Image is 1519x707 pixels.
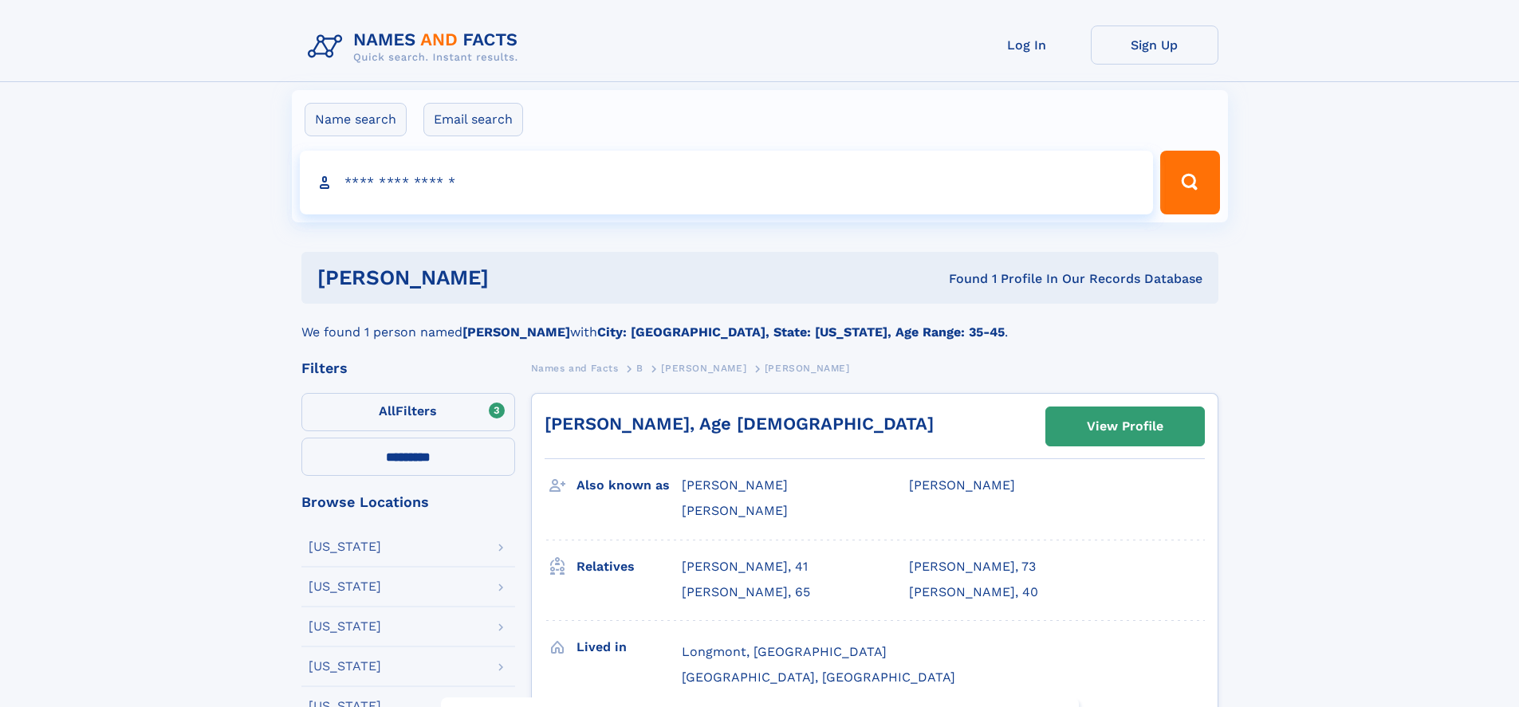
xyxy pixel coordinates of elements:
a: Sign Up [1091,26,1218,65]
input: search input [300,151,1154,214]
div: Found 1 Profile In Our Records Database [718,270,1202,288]
div: Filters [301,361,515,375]
h3: Lived in [577,634,682,661]
a: [PERSON_NAME], 65 [682,583,810,601]
span: Longmont, [GEOGRAPHIC_DATA] [682,644,887,659]
a: Log In [963,26,1091,65]
a: [PERSON_NAME], 40 [909,583,1038,601]
span: All [379,403,395,418]
span: [PERSON_NAME] [682,477,788,493]
div: View Profile [1087,408,1163,445]
a: B [636,358,643,378]
h3: Relatives [577,553,682,580]
div: [US_STATE] [309,660,381,673]
a: [PERSON_NAME] [661,358,746,378]
a: Names and Facts [531,358,619,378]
h1: [PERSON_NAME] [317,268,719,288]
span: [GEOGRAPHIC_DATA], [GEOGRAPHIC_DATA] [682,670,955,685]
div: [US_STATE] [309,580,381,593]
span: [PERSON_NAME] [661,363,746,374]
img: Logo Names and Facts [301,26,531,69]
label: Filters [301,393,515,431]
h3: Also known as [577,472,682,499]
span: [PERSON_NAME] [682,503,788,518]
button: Search Button [1160,151,1219,214]
label: Name search [305,103,407,136]
b: City: [GEOGRAPHIC_DATA], State: [US_STATE], Age Range: 35-45 [597,324,1005,340]
a: [PERSON_NAME], 73 [909,558,1036,575]
a: View Profile [1046,407,1204,446]
span: [PERSON_NAME] [909,477,1015,493]
div: We found 1 person named with . [301,304,1218,342]
span: [PERSON_NAME] [765,363,850,374]
div: Browse Locations [301,495,515,509]
div: [US_STATE] [309,620,381,633]
span: B [636,363,643,374]
a: [PERSON_NAME], Age [DEMOGRAPHIC_DATA] [545,414,934,434]
div: [US_STATE] [309,540,381,553]
a: [PERSON_NAME], 41 [682,558,808,575]
b: [PERSON_NAME] [462,324,570,340]
label: Email search [423,103,523,136]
